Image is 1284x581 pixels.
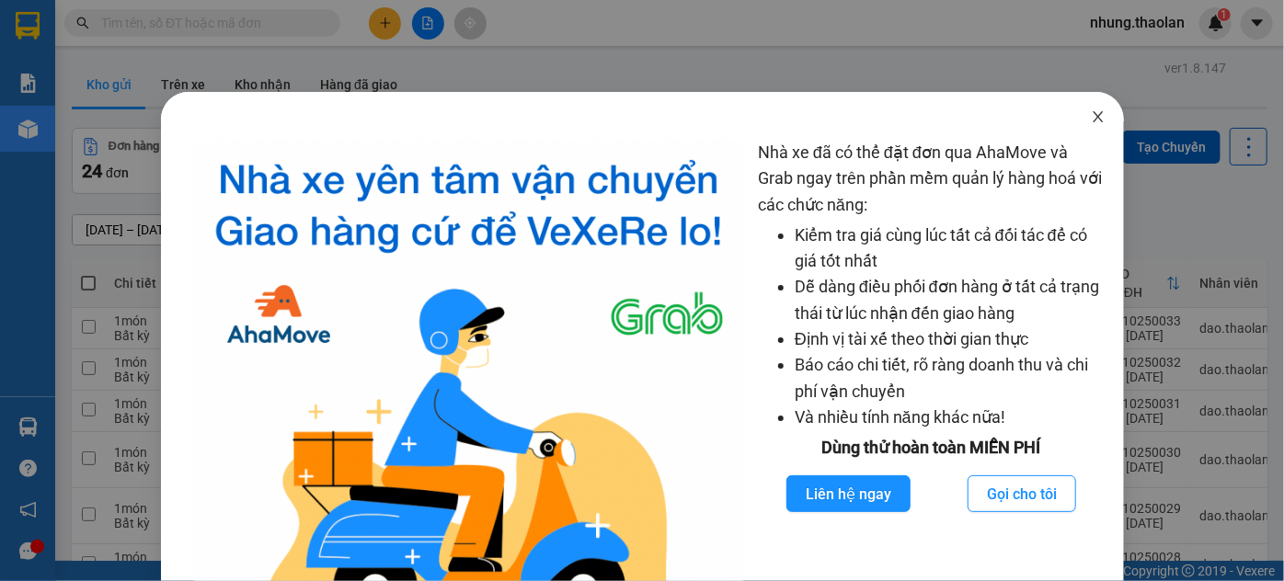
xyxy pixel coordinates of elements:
button: Gọi cho tôi [968,475,1076,512]
li: Dễ dàng điều phối đơn hàng ở tất cả trạng thái từ lúc nhận đến giao hàng [795,274,1106,326]
button: Liên hệ ngay [786,475,911,512]
li: Định vị tài xế theo thời gian thực [795,326,1106,352]
span: Liên hệ ngay [806,483,891,506]
li: Kiểm tra giá cùng lúc tất cả đối tác để có giá tốt nhất [795,222,1106,275]
button: Close [1072,92,1124,143]
li: Và nhiều tính năng khác nữa! [795,404,1106,430]
li: Báo cáo chi tiết, rõ ràng doanh thu và chi phí vận chuyển [795,352,1106,404]
span: Gọi cho tôi [987,483,1057,506]
div: Dùng thử hoàn toàn MIỄN PHÍ [758,435,1106,461]
span: close [1091,109,1106,124]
